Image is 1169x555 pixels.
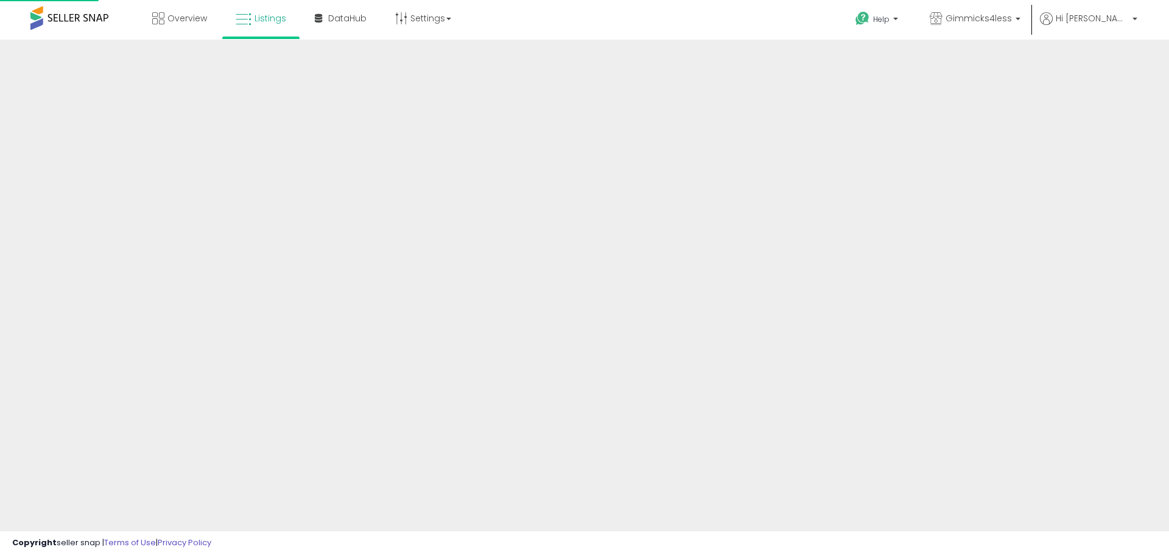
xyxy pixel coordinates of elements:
strong: Copyright [12,537,57,548]
a: Hi [PERSON_NAME] [1040,12,1137,40]
span: Listings [255,12,286,24]
span: Overview [167,12,207,24]
a: Privacy Policy [158,537,211,548]
div: seller snap | | [12,537,211,549]
span: Hi [PERSON_NAME] [1056,12,1129,24]
a: Help [846,2,910,40]
span: Help [873,14,890,24]
span: Gimmicks4less [946,12,1012,24]
i: Get Help [855,11,870,26]
span: DataHub [328,12,367,24]
a: Terms of Use [104,537,156,548]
